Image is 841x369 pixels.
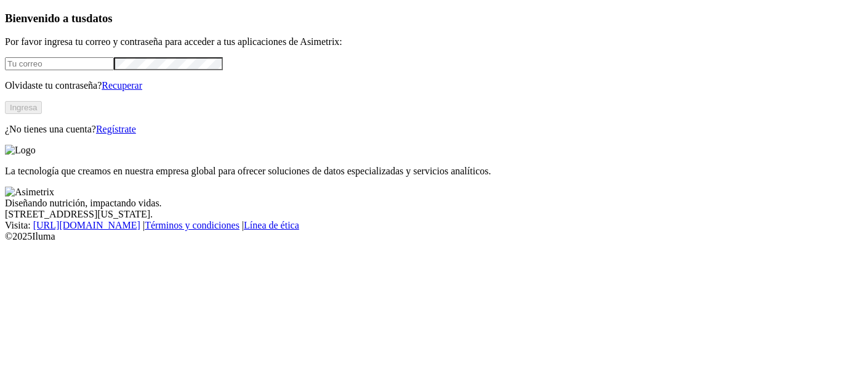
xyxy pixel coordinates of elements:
a: [URL][DOMAIN_NAME] [33,220,140,230]
a: Recuperar [102,80,142,91]
input: Tu correo [5,57,114,70]
p: Por favor ingresa tu correo y contraseña para acceder a tus aplicaciones de Asimetrix: [5,36,836,47]
button: Ingresa [5,101,42,114]
span: datos [86,12,113,25]
a: Regístrate [96,124,136,134]
a: Línea de ética [244,220,299,230]
a: Términos y condiciones [145,220,239,230]
div: [STREET_ADDRESS][US_STATE]. [5,209,836,220]
h3: Bienvenido a tus [5,12,836,25]
img: Logo [5,145,36,156]
p: Olvidaste tu contraseña? [5,80,836,91]
img: Asimetrix [5,187,54,198]
div: Visita : | | [5,220,836,231]
p: ¿No tienes una cuenta? [5,124,836,135]
p: La tecnología que creamos en nuestra empresa global para ofrecer soluciones de datos especializad... [5,166,836,177]
div: © 2025 Iluma [5,231,836,242]
div: Diseñando nutrición, impactando vidas. [5,198,836,209]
